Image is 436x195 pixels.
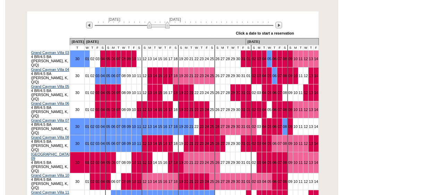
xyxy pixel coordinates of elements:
a: 06 [272,124,276,129]
a: 24 [205,74,209,78]
a: 01 [85,57,89,61]
a: 04 [101,57,105,61]
a: 04 [101,160,105,165]
a: 11 [137,108,141,112]
a: 28 [226,179,230,184]
a: 02 [252,57,256,61]
a: 25 [210,179,214,184]
a: 12 [143,108,147,112]
a: 12 [304,160,308,165]
a: 19 [179,124,183,129]
a: 20 [184,141,188,146]
a: 16 [163,124,167,129]
a: 24 [205,160,209,165]
a: 02 [90,124,94,129]
a: 08 [283,124,287,129]
a: 19 [179,179,183,184]
td: T [116,45,121,50]
a: 11 [299,108,303,112]
a: 01 [85,160,89,165]
span: [DATE] [109,17,120,21]
a: 14 [153,74,157,78]
a: 29 [231,91,235,95]
a: 25 [210,124,214,129]
a: 17 [168,160,172,165]
a: 10 [293,160,298,165]
td: F [168,45,173,50]
a: 24 [205,108,209,112]
a: 13 [148,91,152,95]
a: 21 [189,160,194,165]
a: 18 [173,91,178,95]
a: 26 [215,141,220,146]
a: 11 [137,179,141,184]
a: 23 [199,74,204,78]
a: 18 [173,74,178,78]
a: 02 [252,74,256,78]
a: 01 [246,141,250,146]
a: 05 [106,108,110,112]
a: 10 [132,124,136,129]
a: 01 [246,124,250,129]
td: S [173,45,178,50]
td: M [111,45,116,50]
a: 19 [179,91,183,95]
span: [DATE] [169,17,181,21]
a: 20 [184,124,188,129]
a: 09 [288,74,292,78]
a: 07 [117,91,121,95]
a: 07 [117,74,121,78]
a: 03 [257,141,261,146]
a: 30 [75,160,79,165]
a: 26 [215,160,220,165]
a: 05 [106,57,110,61]
a: 05 [106,124,110,129]
a: 31 [241,141,245,146]
a: 09 [288,124,292,129]
a: 01 [246,91,250,95]
a: 22 [194,179,198,184]
a: 01 [246,108,250,112]
a: 11 [299,160,303,165]
a: 08 [283,179,287,184]
a: 31 [241,124,245,129]
a: 20 [184,74,188,78]
a: 15 [158,74,162,78]
td: M [183,45,189,50]
td: F [204,45,210,50]
a: 23 [199,108,204,112]
a: 30 [75,57,79,61]
a: 27 [221,179,225,184]
td: F [131,45,137,50]
a: 30 [236,91,240,95]
a: 02 [90,179,94,184]
a: Grand Cayman Villa 07 [31,118,69,122]
a: 03 [257,74,261,78]
td: W [85,45,90,50]
a: 18 [173,179,178,184]
a: 07 [277,124,282,129]
a: 04 [262,57,266,61]
a: 12 [304,108,308,112]
td: T [163,45,168,50]
img: Previous [86,22,93,28]
a: 05 [267,57,271,61]
a: Grand Cayman Villa 05 [31,84,69,89]
td: W [157,45,163,50]
a: 13 [148,124,152,129]
a: 05 [267,160,271,165]
td: S [100,45,105,50]
a: 14 [153,124,157,129]
a: 24 [205,179,209,184]
a: 16 [163,108,167,112]
a: 20 [184,160,188,165]
a: 31 [241,108,245,112]
a: 13 [309,108,313,112]
div: Click a date to start a reservation [236,31,294,35]
a: 07 [277,74,282,78]
a: 13 [148,108,152,112]
a: 13 [309,74,313,78]
a: Grand Cayman Villa 10 [31,173,69,177]
a: 28 [226,124,230,129]
a: 04 [101,141,105,146]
